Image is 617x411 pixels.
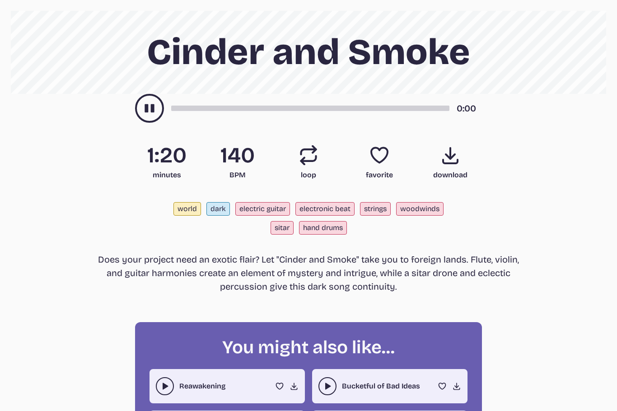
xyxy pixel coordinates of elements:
[369,145,390,166] button: Favorite
[457,102,482,115] div: timer
[92,253,525,294] p: Does your project need an exotic flair? Let "Cinder and Smoke" take you to foreign lands. Flute, ...
[156,378,174,396] button: play-pause toggle
[92,11,525,94] h1: Cinder and Smoke
[271,222,294,235] button: sitar
[179,381,225,392] a: Reawakening
[173,203,201,216] button: world
[277,170,341,181] span: loop
[171,106,449,111] div: song-time-bar
[342,381,420,392] a: Bucketful of Bad Ideas
[396,203,444,216] button: woodwinds
[360,203,391,216] button: strings
[298,145,319,166] button: Loop
[235,203,290,216] button: electric guitar
[135,94,164,123] button: play-pause toggle
[206,145,270,166] span: 140
[295,203,355,216] button: electronic beat
[206,170,270,181] span: BPM
[299,222,347,235] button: hand drums
[275,382,284,391] button: Favorite
[347,170,411,181] span: favorite
[135,170,199,181] span: minutes
[318,378,337,396] button: play-pause toggle
[206,203,230,216] button: dark
[438,382,447,391] button: Favorite
[150,337,467,359] h2: You might also like...
[418,170,482,181] span: download
[135,145,199,166] span: 1:20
